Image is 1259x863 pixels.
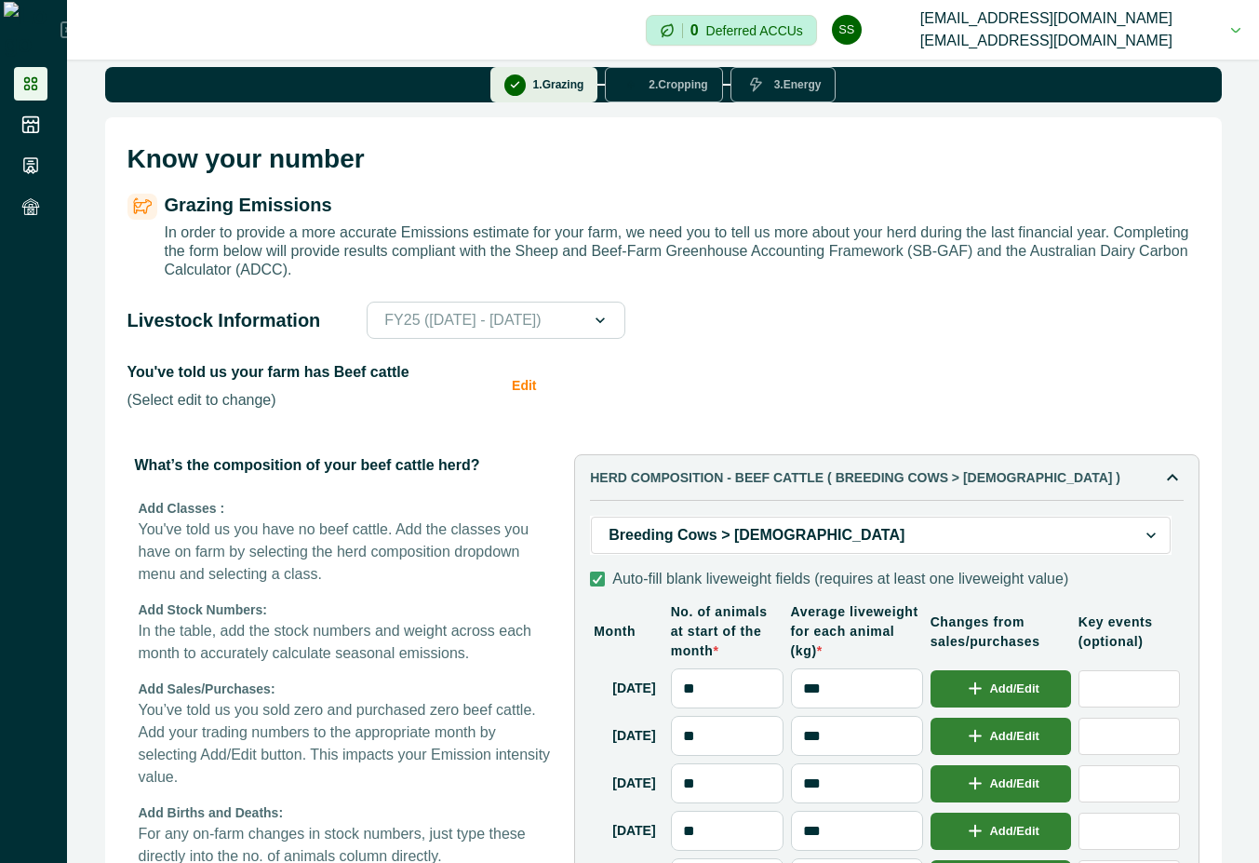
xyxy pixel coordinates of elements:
[127,309,321,331] p: Livestock Information
[139,803,553,823] p: Add Births and Deaths:
[690,23,699,38] p: 0
[931,718,1071,755] button: Add/Edit
[127,391,498,410] p: ( Select edit to change )
[605,67,722,102] button: 2.Cropping
[612,570,1068,587] p: Auto-fill blank liveweight fields (requires at least one liveweight value)
[165,223,1199,279] p: In order to provide a more accurate Emissions estimate for your farm, we need you to tell us more...
[1078,613,1180,652] p: Key events (optional)
[127,447,560,484] p: What’s the composition of your beef cattle herd?
[127,361,498,384] p: You've told us your farm has Beef cattle
[139,620,553,665] p: In the table, add the stock numbers and weight across each month to accurately calculate seasonal...
[791,602,923,661] p: Average liveweight for each animal (kg)
[931,670,1071,708] button: Add/Edit
[512,361,551,410] button: Edit
[706,23,803,37] p: Deferred ACCUs
[139,600,553,620] p: Add Stock Numbers:
[4,2,60,58] img: Logo
[139,680,553,699] p: Add Sales/Purchases:
[931,613,1071,652] p: Changes from sales/purchases
[612,821,655,841] p: [DATE]
[139,499,553,519] p: Add Classes :
[490,67,598,102] button: 1.Grazing
[931,765,1071,802] button: Add/Edit
[139,519,553,586] p: You've told us you have no beef cattle. Add the classes you have on farm by selecting the herd co...
[590,470,1160,486] p: HERD COMPOSITION - Beef cattle ( Breeding Cows > [DEMOGRAPHIC_DATA] )
[612,774,655,793] p: [DATE]
[594,622,663,641] p: Month
[139,699,553,789] p: You’ve told us you sold zero and purchased zero beef cattle. Add your trading numbers to the appr...
[590,466,1183,489] button: HERD COMPOSITION - Beef cattle ( Breeding Cows > [DEMOGRAPHIC_DATA] )
[730,67,837,102] button: 3.Energy
[165,194,332,216] p: Grazing Emissions
[612,679,655,698] p: [DATE]
[612,726,655,746] p: [DATE]
[127,140,1199,179] p: Know your number
[671,602,784,661] p: No. of animals at start of the month
[931,813,1071,850] button: Add/Edit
